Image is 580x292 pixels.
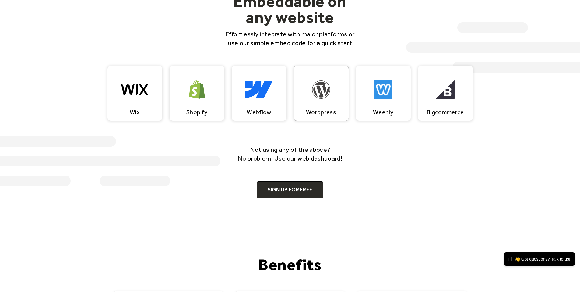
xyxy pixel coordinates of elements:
[418,66,473,121] a: Bigcommerce
[130,109,140,116] div: Wix
[107,66,162,121] a: Wix
[229,257,351,272] h3: Benefits
[170,66,224,121] a: Shopify
[294,66,349,121] a: Wordpress
[247,109,271,116] div: Webflow
[232,66,286,121] a: Webflow
[373,109,393,116] div: Weebly
[186,109,207,116] div: Shopify
[356,66,411,121] a: Weebly
[257,181,323,198] a: Sign up for free
[306,109,336,116] div: Wordpress
[229,145,351,163] p: Not using any of the above? No problem! Use our web dashboard!
[427,109,464,116] div: Bigcommerce
[222,30,358,48] p: Effortlessly integrate with major platforms or use our simple embed code for a quick start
